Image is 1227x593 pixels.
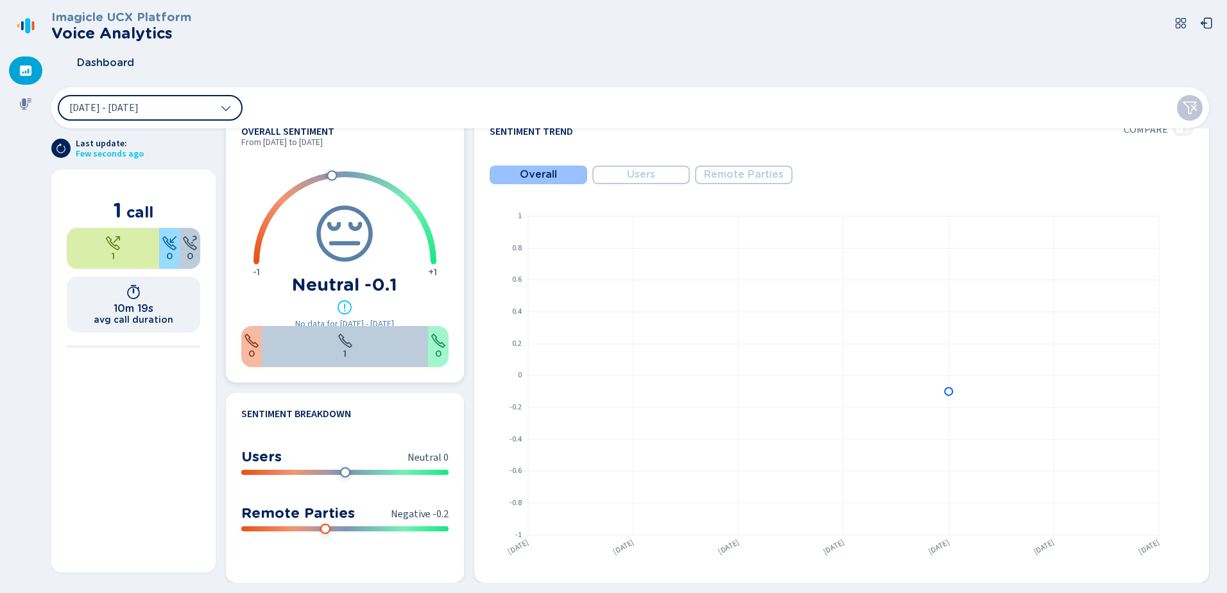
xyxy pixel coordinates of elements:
span: Dashboard [77,57,134,69]
text: 0.8 [512,243,522,254]
text: 0.2 [512,338,522,349]
svg: telephone-outbound [105,236,121,251]
h3: Users [241,447,282,465]
button: [DATE] - [DATE] [58,95,243,121]
span: -1 [253,267,260,277]
button: Overall [490,166,587,184]
svg: call [431,333,446,348]
text: [DATE] [611,537,636,557]
span: Negative -0.2 [391,507,449,521]
svg: unknown-call [182,236,198,251]
span: [DATE] - [DATE] [69,103,139,113]
h4: Sentiment Breakdown [241,408,351,420]
div: 0% [180,228,200,269]
div: Dashboard [9,56,42,85]
span: 1 [112,251,115,261]
svg: alert-circle [337,300,352,315]
svg: arrow-clockwise [56,143,66,153]
h1: Neutral -0.1 [292,274,397,295]
svg: call [244,333,259,348]
text: -0.2 [510,402,522,413]
h1: 10m 19s [114,302,153,314]
span: Compare [1124,124,1168,135]
span: call [126,203,153,221]
div: 100% [67,228,159,269]
text: [DATE] [821,537,846,557]
svg: funnel-disabled [1182,100,1197,116]
span: Few seconds ago [76,149,144,159]
h3: Remote Parties [241,504,355,521]
div: 0% [159,228,180,269]
text: [DATE] [506,537,531,557]
h2: avg call duration [94,314,173,325]
text: -0.6 [510,465,522,476]
h4: Sentiment Trend [490,126,573,137]
svg: call [338,333,353,348]
span: Users [627,169,655,180]
text: [DATE] [1137,537,1162,557]
h4: Overall Sentiment [241,126,334,137]
text: [DATE] [927,537,952,557]
text: 0 [518,370,522,381]
svg: icon-emoji-neutral [314,203,375,264]
text: 1 [518,211,522,221]
text: [DATE] [716,537,741,557]
span: 1 [343,348,347,359]
text: [DATE] [1032,537,1057,557]
h3: Imagicle UCX Platform [51,10,191,24]
text: 0.4 [512,306,522,317]
span: No data for [DATE] - [DATE] [295,319,394,329]
div: 100% [262,326,428,367]
div: 0% [241,326,262,367]
span: Remote Parties [704,169,784,180]
svg: mic-fill [19,98,32,110]
span: From [DATE] to [DATE] [241,137,323,153]
span: 0 [166,251,173,261]
div: Recordings [9,90,42,118]
div: 0% [428,326,449,367]
span: 0 [435,348,442,359]
h2: Voice Analytics [51,24,191,42]
button: Users [592,166,690,184]
span: 1 [114,198,122,223]
span: 0 [248,348,255,359]
span: Last update: [76,139,144,149]
button: Clear filters [1177,95,1203,121]
svg: telephone-inbound [162,236,177,251]
svg: chevron-down [221,103,231,113]
span: Overall [520,169,557,180]
text: 0.6 [512,274,522,285]
span: 0 [187,251,193,261]
svg: box-arrow-left [1200,17,1213,30]
text: -0.8 [510,497,522,508]
button: Remote Parties [695,166,793,184]
svg: dashboard-filled [19,64,32,77]
span: Neutral 0 [408,451,449,465]
text: -1 [515,529,522,540]
svg: timer [126,284,141,300]
span: +1 [428,267,437,277]
text: -0.4 [510,434,522,445]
